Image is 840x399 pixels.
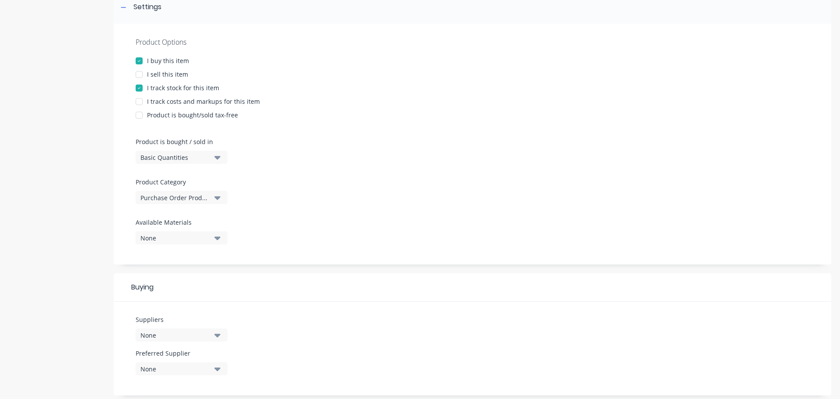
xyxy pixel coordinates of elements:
[136,362,227,375] button: None
[140,331,210,340] div: None
[133,2,161,13] div: Settings
[136,151,227,164] button: Basic Quantities
[136,137,223,146] label: Product is bought / sold in
[140,153,210,162] div: Basic Quantities
[114,273,831,302] div: Buying
[136,177,223,187] label: Product Category
[136,218,227,227] label: Available Materials
[147,110,238,120] div: Product is bought/sold tax-free
[136,231,227,244] button: None
[140,233,210,243] div: None
[140,193,210,202] div: Purchase Order Products
[147,70,188,79] div: I sell this item
[136,191,227,204] button: Purchase Order Products
[136,37,809,47] div: Product Options
[147,97,260,106] div: I track costs and markups for this item
[140,364,210,374] div: None
[147,56,189,65] div: I buy this item
[136,328,227,342] button: None
[136,315,227,324] label: Suppliers
[136,349,227,358] label: Preferred Supplier
[147,83,219,92] div: I track stock for this item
